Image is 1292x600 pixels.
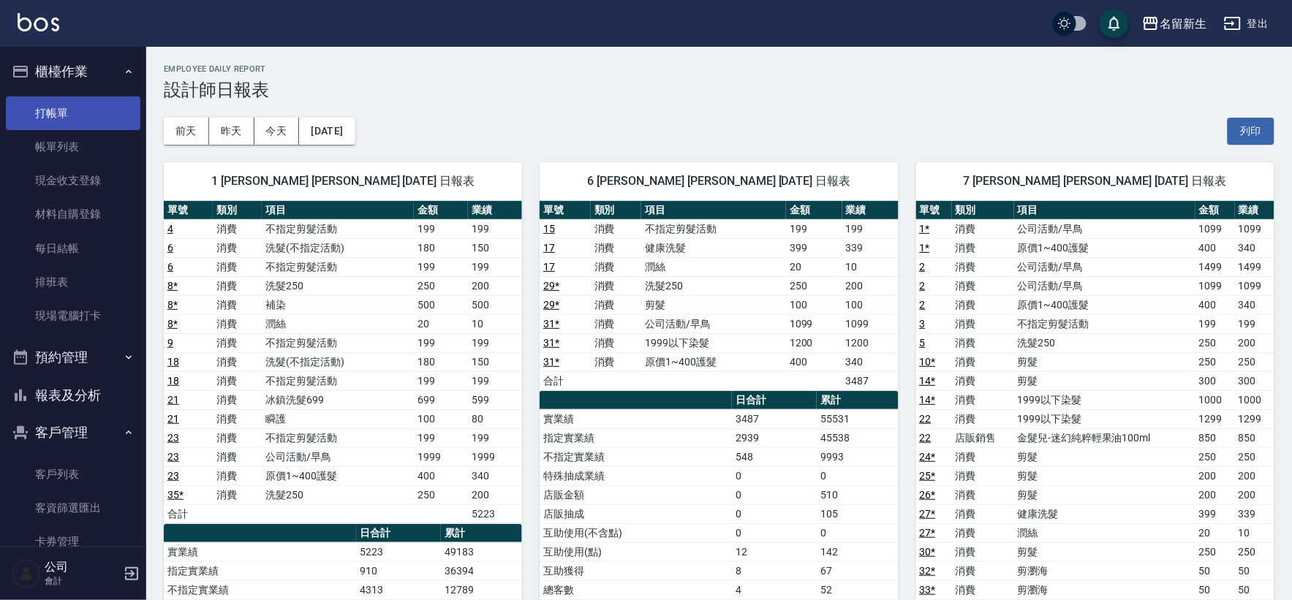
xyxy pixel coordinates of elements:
[1218,10,1274,37] button: 登出
[167,394,179,406] a: 21
[167,261,173,273] a: 6
[167,470,179,482] a: 23
[1195,276,1235,295] td: 1099
[591,333,642,352] td: 消費
[641,238,786,257] td: 健康洗髮
[164,201,522,524] table: a dense table
[591,238,642,257] td: 消費
[920,413,932,425] a: 22
[540,504,732,523] td: 店販抽成
[1235,257,1274,276] td: 1499
[262,390,414,409] td: 冰鎮洗髮699
[414,390,468,409] td: 699
[414,485,468,504] td: 250
[1014,542,1195,561] td: 剪髮
[540,428,732,447] td: 指定實業績
[786,201,842,220] th: 金額
[543,261,555,273] a: 17
[786,295,842,314] td: 100
[1195,201,1235,220] th: 金額
[920,318,926,330] a: 3
[732,466,817,485] td: 0
[732,580,817,599] td: 4
[213,485,262,504] td: 消費
[920,432,932,444] a: 22
[262,295,414,314] td: 補染
[254,118,300,145] button: 今天
[167,432,179,444] a: 23
[213,314,262,333] td: 消費
[1235,466,1274,485] td: 200
[1195,219,1235,238] td: 1099
[952,428,1014,447] td: 店販銷售
[1235,428,1274,447] td: 850
[1195,561,1235,580] td: 50
[414,447,468,466] td: 1999
[1195,333,1235,352] td: 250
[817,485,898,504] td: 510
[262,409,414,428] td: 瞬護
[1100,9,1129,38] button: save
[732,409,817,428] td: 3487
[591,314,642,333] td: 消費
[6,414,140,452] button: 客戶管理
[164,580,356,599] td: 不指定實業績
[6,130,140,164] a: 帳單列表
[209,118,254,145] button: 昨天
[842,314,899,333] td: 1099
[1195,428,1235,447] td: 850
[842,257,899,276] td: 10
[164,561,356,580] td: 指定實業績
[1195,238,1235,257] td: 400
[468,276,522,295] td: 200
[543,223,555,235] a: 15
[167,413,179,425] a: 21
[952,580,1014,599] td: 消費
[45,574,119,588] p: 會計
[817,466,898,485] td: 0
[1014,238,1195,257] td: 原價1~400護髮
[468,201,522,220] th: 業績
[1235,276,1274,295] td: 1099
[356,580,441,599] td: 4313
[842,333,899,352] td: 1200
[786,238,842,257] td: 399
[1195,447,1235,466] td: 250
[842,201,899,220] th: 業績
[468,295,522,314] td: 500
[213,390,262,409] td: 消費
[920,280,926,292] a: 2
[1195,485,1235,504] td: 200
[1235,504,1274,523] td: 339
[842,219,899,238] td: 199
[1195,542,1235,561] td: 250
[952,523,1014,542] td: 消費
[164,542,356,561] td: 實業績
[441,561,522,580] td: 36394
[591,276,642,295] td: 消費
[817,542,898,561] td: 142
[1195,371,1235,390] td: 300
[591,257,642,276] td: 消費
[262,371,414,390] td: 不指定剪髮活動
[1014,428,1195,447] td: 金髮兒-迷幻純粹輕果油100ml
[732,391,817,410] th: 日合計
[1014,314,1195,333] td: 不指定剪髮活動
[1195,504,1235,523] td: 399
[842,371,899,390] td: 3487
[1014,333,1195,352] td: 洗髮250
[6,491,140,525] a: 客資篩選匯出
[213,352,262,371] td: 消費
[540,466,732,485] td: 特殊抽成業績
[1235,447,1274,466] td: 250
[540,447,732,466] td: 不指定實業績
[1014,352,1195,371] td: 剪髮
[414,219,468,238] td: 199
[468,428,522,447] td: 199
[817,391,898,410] th: 累計
[1195,390,1235,409] td: 1000
[164,201,213,220] th: 單號
[6,232,140,265] a: 每日結帳
[414,428,468,447] td: 199
[817,523,898,542] td: 0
